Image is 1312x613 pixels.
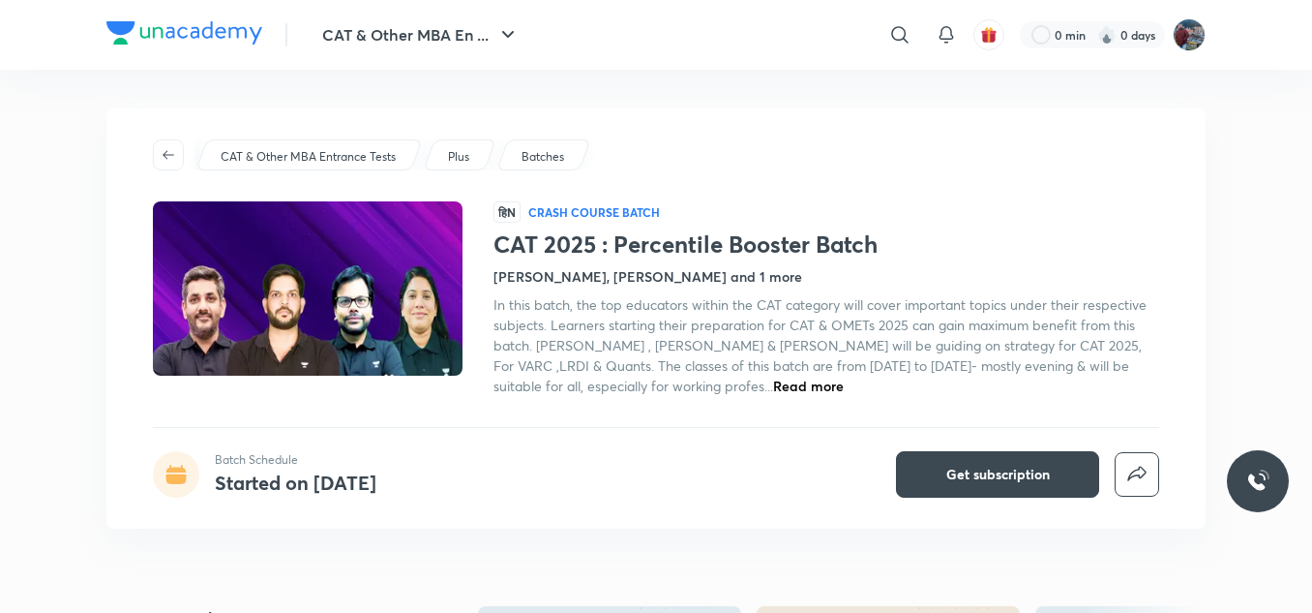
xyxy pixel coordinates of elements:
[896,451,1099,498] button: Get subscription
[493,230,1159,259] h1: CAT 2025 : Percentile Booster Batch
[1246,470,1269,493] img: ttu
[773,377,844,395] span: Read more
[215,470,376,496] h4: Started on [DATE]
[218,148,400,166] a: CAT & Other MBA Entrance Tests
[493,201,521,223] span: हिN
[980,26,998,44] img: avatar
[150,199,465,378] img: Thumbnail
[528,204,660,220] p: Crash course Batch
[973,19,1004,50] button: avatar
[1173,18,1206,51] img: Prashant saluja
[522,148,564,166] p: Batches
[445,148,473,166] a: Plus
[519,148,568,166] a: Batches
[493,266,802,287] h4: [PERSON_NAME], [PERSON_NAME] and 1 more
[493,295,1147,395] span: In this batch, the top educators within the CAT category will cover important topics under their ...
[106,21,262,45] img: Company Logo
[221,148,396,166] p: CAT & Other MBA Entrance Tests
[106,21,262,49] a: Company Logo
[448,148,469,166] p: Plus
[946,465,1050,484] span: Get subscription
[1097,25,1117,45] img: streak
[215,451,376,469] p: Batch Schedule
[311,15,531,54] button: CAT & Other MBA En ...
